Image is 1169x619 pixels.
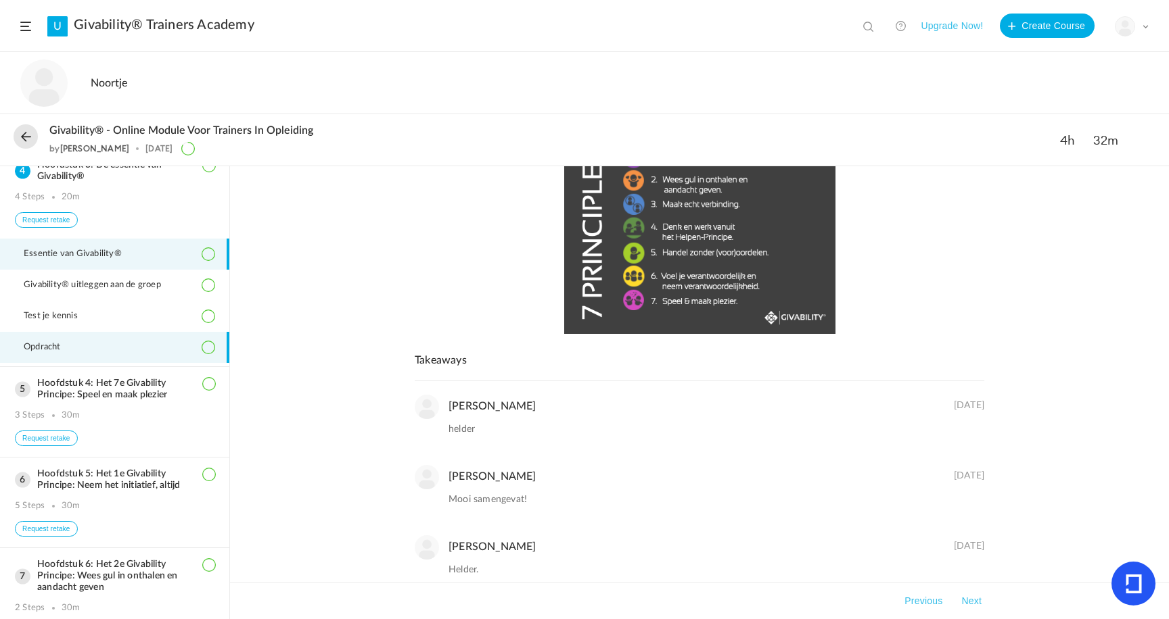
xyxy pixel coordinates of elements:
p: Helder. [449,561,984,578]
h3: Hoofdstuk 6: Het 2e Givability Principe: Wees gul in onthalen en aandacht geven [15,559,214,593]
a: Givability® Trainers Academy [74,17,254,33]
img: user-image.png [415,535,439,560]
a: [PERSON_NAME] [60,143,130,153]
button: Upgrade Now! [921,14,983,38]
button: Previous [902,593,945,609]
h3: Hoofdstuk 4: Het 7e Givability Principe: Speel en maak plezier [15,378,214,401]
span: Givability® uitleggen aan de groep [24,280,178,291]
div: 30m [62,410,81,421]
a: [PERSON_NAME] [449,471,536,482]
div: [DATE] [145,144,173,153]
img: user-image.png [1116,17,1134,36]
button: Request retake [15,212,78,228]
h2: Noortje [91,77,935,90]
span: Test je kennis [24,311,95,322]
div: 5 Steps [15,501,45,512]
div: 30m [62,501,81,512]
span: Givability® - online module voor Trainers in opleiding [49,124,313,137]
span: [DATE] [954,541,984,552]
a: U [47,16,68,36]
div: 4 Steps [15,192,45,203]
button: Next [959,593,984,609]
button: Request retake [15,430,78,446]
button: Create Course [1000,14,1095,38]
span: Opdracht [24,342,78,353]
h3: Hoofdstuk 3: De essentie van Givability® [15,159,214,182]
a: [PERSON_NAME] [449,541,536,552]
img: de-7-givability-principes.png [415,131,984,334]
p: helder [449,420,984,438]
img: user-image.png [415,395,439,419]
p: Mooi samengevat! [449,491,984,508]
div: by [49,144,129,153]
div: 20m [62,192,81,203]
div: 2 Steps [15,603,45,614]
h1: Takeaways [415,354,984,381]
img: user-image.png [20,59,68,107]
span: [DATE] [954,470,984,482]
span: Essentie van Givability® [24,249,139,259]
button: Request retake [15,521,78,537]
a: [PERSON_NAME] [449,401,536,412]
span: [DATE] [954,400,984,412]
span: 4h 32m [1060,132,1125,148]
div: 30m [62,603,81,614]
h3: Hoofdstuk 5: Het 1e Givability Principe: Neem het initiatief, altijd [15,468,214,491]
div: 3 Steps [15,410,45,421]
img: user-image.png [415,465,439,489]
